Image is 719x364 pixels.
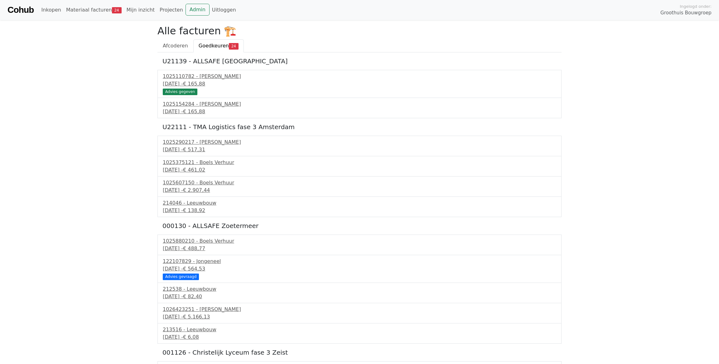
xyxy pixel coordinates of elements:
[183,207,205,213] span: € 138,92
[163,89,197,95] div: Advies gegeven
[39,4,63,16] a: Inkopen
[163,187,556,194] div: [DATE] -
[163,237,556,245] div: 1025880210 - Boels Verhuur
[183,167,205,173] span: € 461,02
[183,109,205,114] span: € 165,88
[183,334,199,340] span: € 6,08
[660,9,712,17] span: Groothuis Bouwgroep
[193,39,244,52] a: Goedkeuren24
[163,199,556,214] a: 214046 - Leeuwbouw[DATE] -€ 138,92
[163,179,556,194] a: 1025607150 - Boels Verhuur[DATE] -€ 2.907,44
[112,7,122,13] span: 24
[163,179,556,187] div: 1025607150 - Boels Verhuur
[162,57,557,65] h5: U21139 - ALLSAFE [GEOGRAPHIC_DATA]
[680,3,712,9] span: Ingelogd onder:
[163,207,556,214] div: [DATE] -
[163,326,556,341] a: 213516 - Leeuwbouw[DATE] -€ 6,08
[163,258,556,279] a: 122107829 - Jongeneel[DATE] -€ 564,53 Advies gevraagd
[163,306,556,321] a: 1026423251 - [PERSON_NAME][DATE] -€ 5.166,13
[163,138,556,153] a: 1025290217 - [PERSON_NAME][DATE] -€ 517,31
[163,285,556,293] div: 212538 - Leeuwbouw
[183,294,202,299] span: € 82,40
[163,285,556,300] a: 212538 - Leeuwbouw[DATE] -€ 82,40
[163,326,556,333] div: 213516 - Leeuwbouw
[183,266,205,272] span: € 564,53
[163,80,556,88] div: [DATE] -
[157,25,562,37] h2: Alle facturen 🏗️
[7,2,34,17] a: Cohub
[183,187,210,193] span: € 2.907,44
[163,73,556,80] div: 1025110782 - [PERSON_NAME]
[163,258,556,265] div: 122107829 - Jongeneel
[183,314,210,320] span: € 5.166,13
[163,166,556,174] div: [DATE] -
[229,43,239,49] span: 24
[183,147,205,153] span: € 517,31
[163,100,556,115] a: 1025154284 - [PERSON_NAME][DATE] -€ 165,88
[163,159,556,174] a: 1025375121 - Boels Verhuur[DATE] -€ 461,02
[163,306,556,313] div: 1026423251 - [PERSON_NAME]
[124,4,157,16] a: Mijn inzicht
[162,222,557,230] h5: 000130 - ALLSAFE Zoetermeer
[162,123,557,131] h5: U22111 - TMA Logistics fase 3 Amsterdam
[163,245,556,252] div: [DATE] -
[64,4,124,16] a: Materiaal facturen24
[163,108,556,115] div: [DATE] -
[186,4,210,16] a: Admin
[210,4,239,16] a: Uitloggen
[163,313,556,321] div: [DATE] -
[163,333,556,341] div: [DATE] -
[199,43,229,49] span: Goedkeuren
[183,245,205,251] span: € 488,77
[163,159,556,166] div: 1025375121 - Boels Verhuur
[157,39,193,52] a: Afcoderen
[163,199,556,207] div: 214046 - Leeuwbouw
[163,265,556,273] div: [DATE] -
[163,293,556,300] div: [DATE] -
[163,274,199,280] div: Advies gevraagd
[163,146,556,153] div: [DATE] -
[163,237,556,252] a: 1025880210 - Boels Verhuur[DATE] -€ 488,77
[163,43,188,49] span: Afcoderen
[163,73,556,94] a: 1025110782 - [PERSON_NAME][DATE] -€ 165,88 Advies gegeven
[162,349,557,356] h5: 001126 - Christelijk Lyceum fase 3 Zeist
[157,4,186,16] a: Projecten
[163,138,556,146] div: 1025290217 - [PERSON_NAME]
[163,100,556,108] div: 1025154284 - [PERSON_NAME]
[183,81,205,87] span: € 165,88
